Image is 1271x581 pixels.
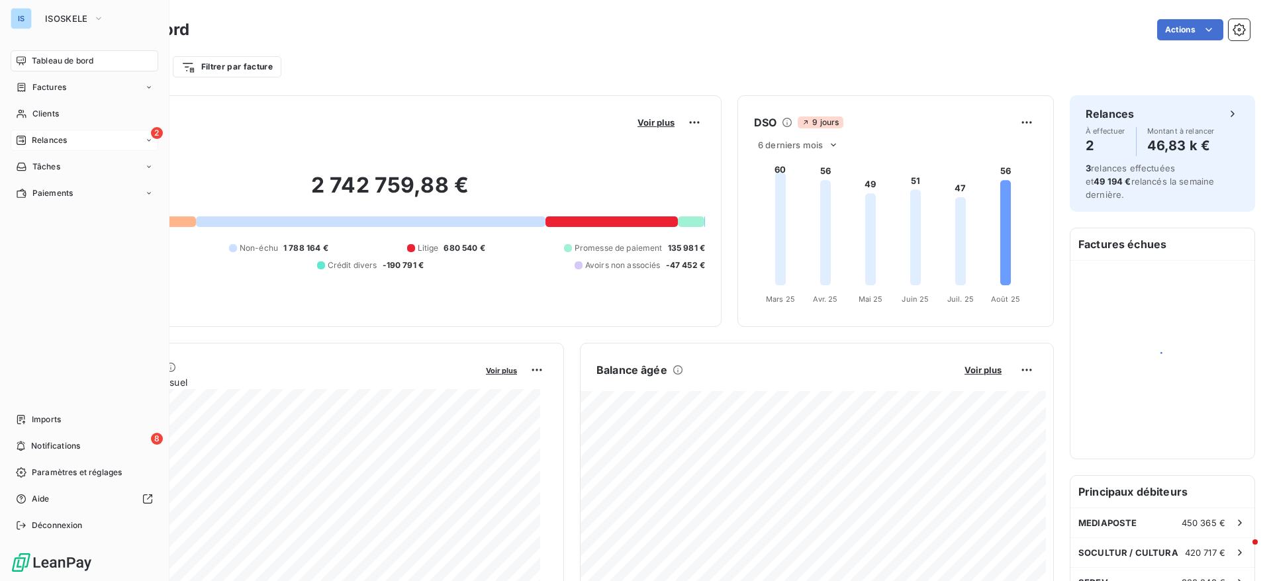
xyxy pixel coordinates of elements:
span: 6 derniers mois [758,140,823,150]
span: Voir plus [965,365,1002,375]
span: Notifications [31,440,80,452]
span: Litige [418,242,439,254]
span: Avoirs non associés [585,259,661,271]
a: Aide [11,488,158,510]
span: 420 717 € [1185,547,1225,558]
span: Clients [32,108,59,120]
span: Aide [32,493,50,505]
a: Factures [11,77,158,98]
img: Logo LeanPay [11,552,93,573]
span: 1 788 164 € [283,242,328,254]
h6: Relances [1086,106,1134,122]
h4: 2 [1086,135,1125,156]
span: Factures [32,81,66,93]
span: 9 jours [798,116,843,128]
span: 135 981 € [668,242,705,254]
span: 49 194 € [1094,176,1131,187]
a: Paramètres et réglages [11,462,158,483]
span: Imports [32,414,61,425]
button: Actions [1157,19,1223,40]
h6: Principaux débiteurs [1070,476,1254,508]
iframe: Intercom live chat [1226,536,1258,568]
tspan: Mars 25 [766,294,795,304]
a: Tableau de bord [11,50,158,71]
a: Imports [11,409,158,430]
button: Voir plus [634,116,679,128]
a: Tâches [11,156,158,177]
div: IS [11,8,32,29]
button: Voir plus [482,364,521,376]
span: Crédit divers [328,259,377,271]
span: Chiffre d'affaires mensuel [75,375,477,389]
button: Voir plus [961,364,1006,376]
a: 2Relances [11,130,158,151]
span: Voir plus [637,117,675,128]
a: Clients [11,103,158,124]
span: Promesse de paiement [575,242,663,254]
span: 8 [151,433,163,445]
span: -47 452 € [666,259,705,271]
h6: Balance âgée [596,362,667,378]
span: Paiements [32,187,73,199]
span: 450 365 € [1182,517,1225,528]
span: 680 540 € [444,242,485,254]
tspan: Mai 25 [859,294,883,304]
span: Déconnexion [32,519,83,531]
span: 3 [1086,163,1091,173]
span: Relances [32,134,67,146]
span: Paramètres et réglages [32,467,122,478]
tspan: Juin 25 [902,294,929,304]
tspan: Avr. 25 [813,294,837,304]
h6: DSO [754,114,777,130]
span: SOCULTUR / CULTURA [1078,547,1178,558]
h6: Factures échues [1070,228,1254,260]
h2: 2 742 759,88 € [75,172,705,212]
span: Tâches [32,161,60,173]
span: ISOSKELE [45,13,88,24]
h4: 46,83 k € [1147,135,1215,156]
button: Filtrer par facture [173,56,281,77]
span: Tableau de bord [32,55,93,67]
span: MEDIAPOSTE [1078,517,1137,528]
span: Montant à relancer [1147,127,1215,135]
span: -190 791 € [383,259,424,271]
span: 2 [151,127,163,139]
span: relances effectuées et relancés la semaine dernière. [1086,163,1214,200]
a: Paiements [11,183,158,204]
tspan: Juil. 25 [947,294,974,304]
span: À effectuer [1086,127,1125,135]
span: Voir plus [486,366,517,375]
span: Non-échu [240,242,278,254]
tspan: Août 25 [991,294,1020,304]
